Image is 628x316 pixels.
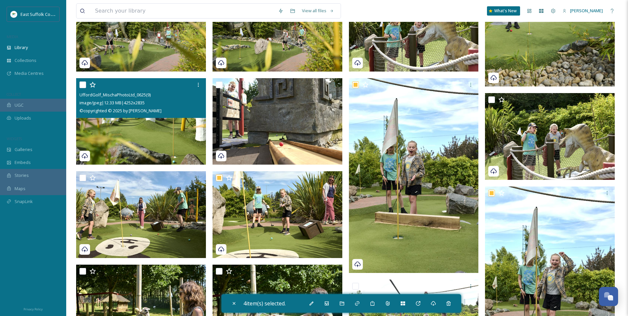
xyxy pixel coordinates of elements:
img: UffordGolf_MischaPhotoLtd_0625(8) [485,93,615,180]
a: View all files [299,4,337,17]
a: Privacy Policy [24,305,43,313]
span: [PERSON_NAME] [570,8,603,14]
img: UffordGolf_MischaPhotoLtd_0625(6) [349,78,479,273]
img: UffordGolf_MischaPhotoLtd_0625(2) [213,171,342,258]
span: 4 item(s) selected. [243,300,286,307]
img: ESC%20Logo.png [11,11,17,18]
span: Collections [15,57,36,64]
span: image/jpeg | 12.33 MB | 4252 x 2835 [79,100,145,106]
span: WIDGETS [7,136,22,141]
span: Maps [15,185,25,192]
span: Uploads [15,115,31,121]
button: Open Chat [599,287,618,306]
span: Stories [15,172,29,179]
span: © copyrighted © 2025 by [PERSON_NAME] [79,108,162,114]
span: Library [15,44,28,51]
span: SnapLink [15,198,33,205]
a: What's New [487,6,520,16]
img: UffordGolf_MischaPhotoLtd_0625(3) [76,171,206,258]
img: UffordGolf_MischaPhotoLtd_0625(9) [76,78,206,165]
span: Privacy Policy [24,307,43,311]
span: UGC [15,102,24,108]
span: Media Centres [15,70,44,77]
a: [PERSON_NAME] [559,4,606,17]
span: COLLECT [7,92,21,97]
span: Galleries [15,146,32,153]
span: East Suffolk Council [21,11,60,17]
span: UffordGolf_MischaPhotoLtd_0625(9) [79,92,151,98]
span: MEDIA [7,34,18,39]
input: Search your library [92,4,275,18]
span: Embeds [15,159,31,166]
img: UffordGolf_MischaPhotoLtd_0625(4) [213,78,342,165]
